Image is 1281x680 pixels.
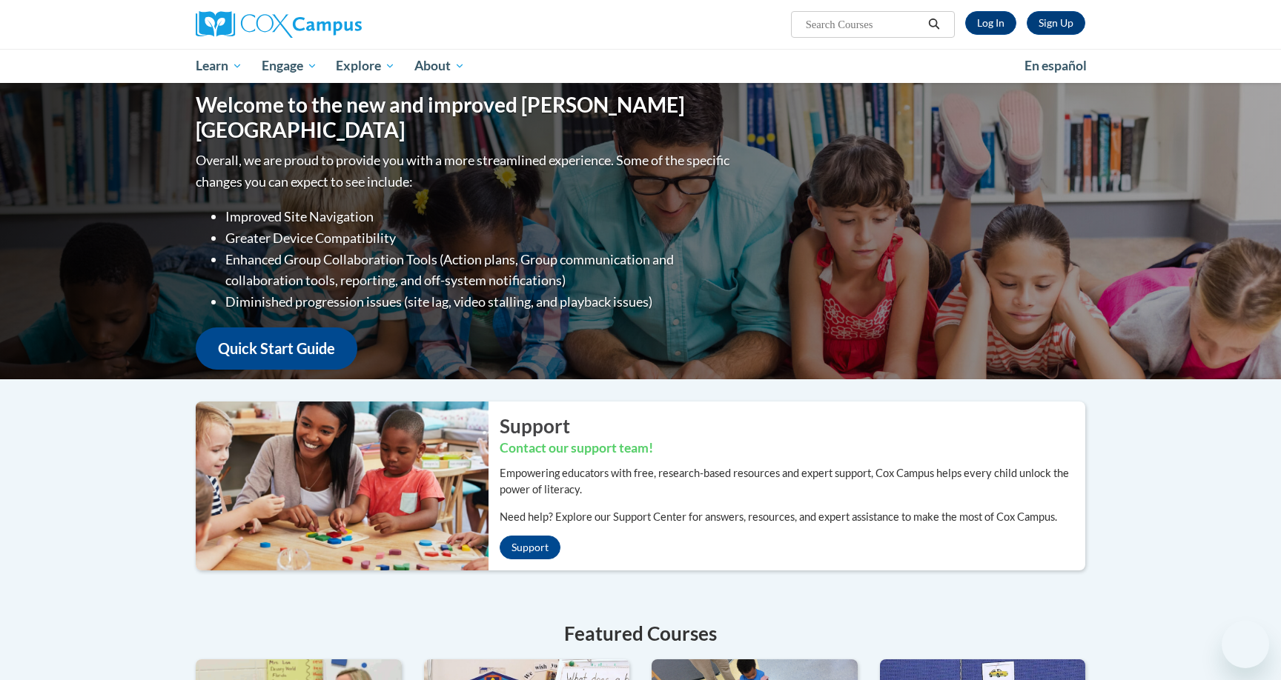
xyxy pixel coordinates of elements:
[196,150,733,193] p: Overall, we are proud to provide you with a more streamlined experience. Some of the specific cha...
[1015,50,1096,81] a: En español
[196,11,477,38] a: Cox Campus
[196,327,357,370] a: Quick Start Guide
[186,49,252,83] a: Learn
[405,49,474,83] a: About
[500,465,1085,498] p: Empowering educators with free, research-based resources and expert support, Cox Campus helps eve...
[262,57,317,75] span: Engage
[225,291,733,313] li: Diminished progression issues (site lag, video stalling, and playback issues)
[225,206,733,227] li: Improved Site Navigation
[1025,58,1087,73] span: En español
[414,57,465,75] span: About
[173,49,1108,83] div: Main menu
[500,413,1085,439] h2: Support
[336,57,395,75] span: Explore
[196,57,242,75] span: Learn
[500,536,560,559] a: Support
[196,11,362,38] img: Cox Campus
[196,93,733,142] h1: Welcome to the new and improved [PERSON_NAME][GEOGRAPHIC_DATA]
[225,227,733,249] li: Greater Device Compatibility
[185,401,489,570] img: ...
[965,11,1016,35] a: Log In
[1222,621,1269,668] iframe: Button to launch messaging window
[923,16,945,33] button: Search
[804,16,923,33] input: Search Courses
[196,619,1085,648] h4: Featured Courses
[252,49,327,83] a: Engage
[225,249,733,292] li: Enhanced Group Collaboration Tools (Action plans, Group communication and collaboration tools, re...
[500,439,1085,458] h3: Contact our support team!
[500,509,1085,525] p: Need help? Explore our Support Center for answers, resources, and expert assistance to make the m...
[1027,11,1085,35] a: Register
[326,49,405,83] a: Explore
